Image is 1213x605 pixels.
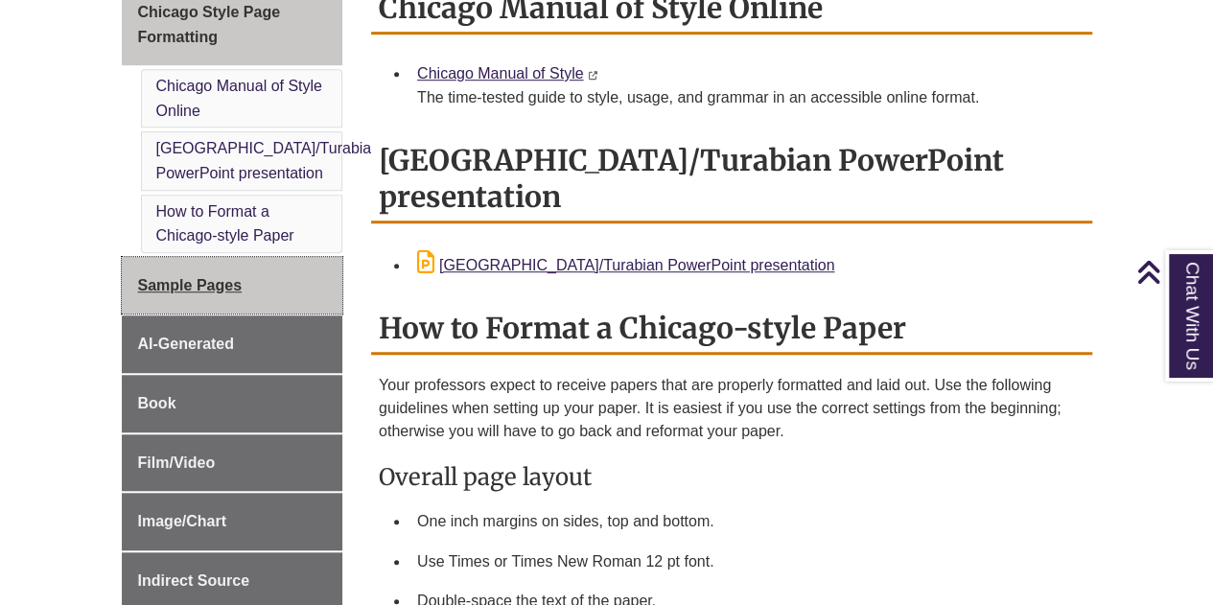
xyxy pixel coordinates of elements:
[122,257,343,314] a: Sample Pages
[122,434,343,492] a: Film/Video
[138,277,243,293] span: Sample Pages
[138,572,249,589] span: Indirect Source
[156,78,322,119] a: Chicago Manual of Style Online
[417,86,1077,109] div: The time-tested guide to style, usage, and grammar in an accessible online format.
[379,462,1085,492] h3: Overall page layout
[122,493,343,550] a: Image/Chart
[371,136,1092,223] h2: [GEOGRAPHIC_DATA]/Turabian PowerPoint presentation
[138,336,234,352] span: AI-Generated
[138,454,216,471] span: Film/Video
[417,65,583,81] a: Chicago Manual of Style
[1136,259,1208,285] a: Back to Top
[409,501,1085,542] li: One inch margins on sides, top and bottom.
[138,513,226,529] span: Image/Chart
[379,374,1085,443] p: Your professors expect to receive papers that are properly formatted and laid out. Use the follow...
[409,542,1085,582] li: Use Times or Times New Roman 12 pt font.
[417,257,834,273] a: [GEOGRAPHIC_DATA]/Turabian PowerPoint presentation
[156,203,294,244] a: How to Format a Chicago-style Paper
[122,375,343,432] a: Book
[156,140,381,181] a: [GEOGRAPHIC_DATA]/Turabian PowerPoint presentation
[122,315,343,373] a: AI-Generated
[588,71,598,80] i: This link opens in a new window
[138,395,176,411] span: Book
[138,4,281,45] span: Chicago Style Page Formatting
[371,304,1092,355] h2: How to Format a Chicago-style Paper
